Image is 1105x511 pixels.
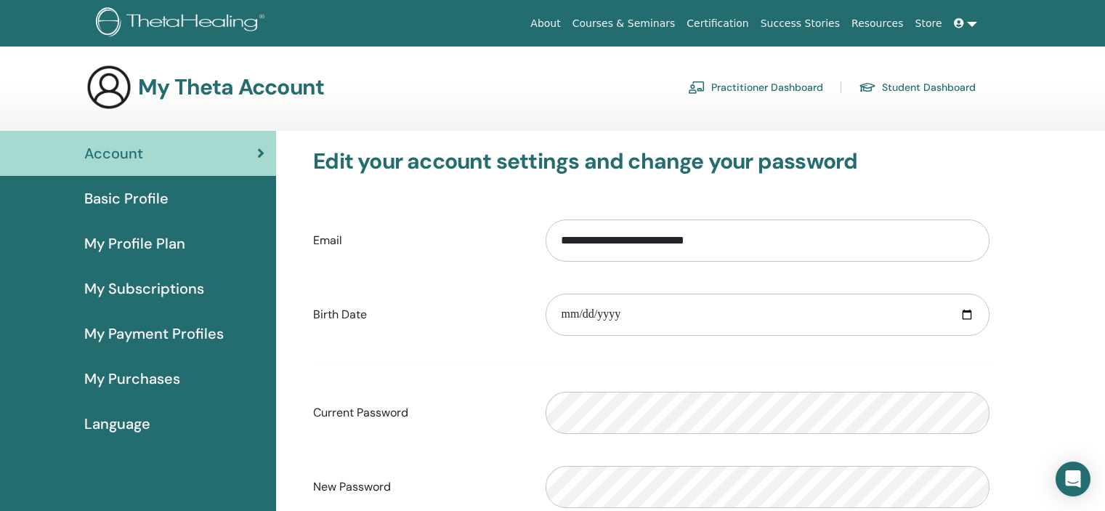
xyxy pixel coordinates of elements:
[859,81,876,94] img: graduation-cap.svg
[302,399,535,427] label: Current Password
[525,10,566,37] a: About
[84,142,143,164] span: Account
[681,10,754,37] a: Certification
[302,227,535,254] label: Email
[688,81,705,94] img: chalkboard-teacher.svg
[567,10,681,37] a: Courses & Seminars
[859,76,976,99] a: Student Dashboard
[302,301,535,329] label: Birth Date
[313,148,989,174] h3: Edit your account settings and change your password
[84,323,224,345] span: My Payment Profiles
[84,413,150,435] span: Language
[846,10,910,37] a: Resources
[96,7,270,40] img: logo.png
[302,473,535,501] label: New Password
[84,233,185,254] span: My Profile Plan
[84,368,180,390] span: My Purchases
[755,10,846,37] a: Success Stories
[910,10,948,37] a: Store
[84,278,204,299] span: My Subscriptions
[84,188,169,209] span: Basic Profile
[1056,462,1090,496] div: Open Intercom Messenger
[688,76,823,99] a: Practitioner Dashboard
[138,74,324,100] h3: My Theta Account
[86,64,132,110] img: generic-user-icon.jpg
